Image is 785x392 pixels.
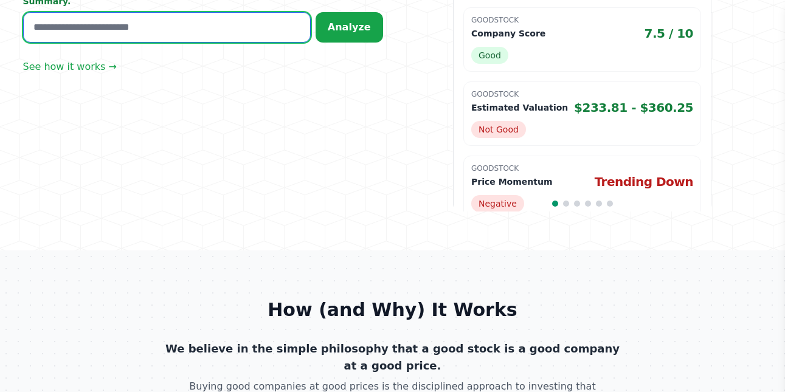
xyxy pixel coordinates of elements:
[585,201,591,207] span: Go to slide 4
[23,60,117,74] a: See how it works →
[159,340,626,374] p: We believe in the simple philosophy that a good stock is a good company at a good price.
[563,201,569,207] span: Go to slide 2
[471,47,508,64] span: Good
[471,121,526,138] span: Not Good
[57,299,728,321] h2: How (and Why) It Works
[607,201,613,207] span: Go to slide 6
[471,89,693,99] p: GoodStock
[596,201,602,207] span: Go to slide 5
[574,99,693,116] span: $233.81 - $360.25
[552,201,558,207] span: Go to slide 1
[645,25,694,42] span: 7.5 / 10
[595,173,693,190] span: Trending Down
[471,195,524,212] span: Negative
[328,21,371,33] span: Analyze
[471,15,693,25] p: GoodStock
[316,12,383,43] button: Analyze
[471,101,568,114] p: Estimated Valuation
[574,201,580,207] span: Go to slide 3
[471,163,693,173] p: GoodStock
[471,27,545,40] p: Company Score
[471,176,552,188] p: Price Momentum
